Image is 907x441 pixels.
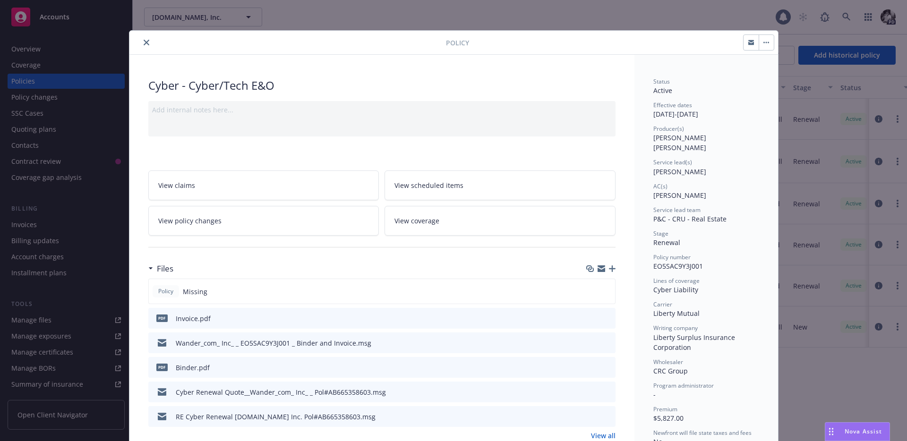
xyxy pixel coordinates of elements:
[603,387,612,397] button: preview file
[158,216,222,226] span: View policy changes
[653,101,759,119] div: [DATE] - [DATE]
[653,324,698,332] span: Writing company
[653,182,667,190] span: AC(s)
[653,101,692,109] span: Effective dates
[653,167,706,176] span: [PERSON_NAME]
[653,77,670,85] span: Status
[148,77,616,93] div: Cyber - Cyber/Tech E&O
[152,105,612,115] div: Add internal notes here...
[653,333,737,352] span: Liberty Surplus Insurance Corporation
[653,366,688,375] span: CRC Group
[148,170,379,200] a: View claims
[653,309,700,318] span: Liberty Mutual
[385,170,616,200] a: View scheduled items
[603,338,612,348] button: preview file
[653,133,708,152] span: [PERSON_NAME] [PERSON_NAME]
[653,382,714,390] span: Program administrator
[183,287,207,297] span: Missing
[176,314,211,323] div: Invoice.pdf
[176,338,371,348] div: Wander_com_ Inc_ _ EO5SAC9Y3J001 _ Binder and Invoice.msg
[603,412,612,422] button: preview file
[653,390,656,399] span: -
[156,287,175,296] span: Policy
[588,412,596,422] button: download file
[446,38,469,48] span: Policy
[653,285,698,294] span: Cyber Liability
[394,216,439,226] span: View coverage
[591,431,616,441] a: View all
[603,363,612,373] button: preview file
[653,86,672,95] span: Active
[588,338,596,348] button: download file
[588,363,596,373] button: download file
[385,206,616,236] a: View coverage
[653,191,706,200] span: [PERSON_NAME]
[176,412,376,422] div: RE Cyber Renewal [DOMAIN_NAME] Inc. Pol#AB665358603.msg
[653,358,683,366] span: Wholesaler
[653,429,752,437] span: Newfront will file state taxes and fees
[588,387,596,397] button: download file
[653,214,727,223] span: P&C - CRU - Real Estate
[825,423,837,441] div: Drag to move
[156,314,168,322] span: pdf
[156,364,168,371] span: pdf
[653,158,692,166] span: Service lead(s)
[653,125,684,133] span: Producer(s)
[653,238,680,247] span: Renewal
[588,314,596,323] button: download file
[653,206,701,214] span: Service lead team
[603,314,612,323] button: preview file
[158,180,195,190] span: View claims
[653,262,703,271] span: EO5SAC9Y3J001
[148,263,173,275] div: Files
[653,414,684,423] span: $5,827.00
[394,180,463,190] span: View scheduled items
[148,206,379,236] a: View policy changes
[176,363,210,373] div: Binder.pdf
[653,229,668,237] span: Stage
[845,427,882,435] span: Nova Assist
[157,263,173,275] h3: Files
[653,277,700,285] span: Lines of coverage
[653,253,691,261] span: Policy number
[653,405,677,413] span: Premium
[653,300,672,308] span: Carrier
[141,37,152,48] button: close
[176,387,386,397] div: Cyber Renewal Quote__Wander_com_ Inc_ _ Pol#AB665358603.msg
[825,422,890,441] button: Nova Assist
